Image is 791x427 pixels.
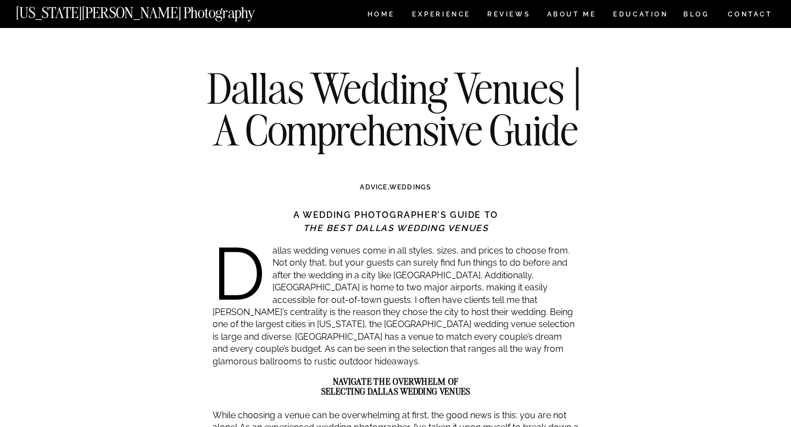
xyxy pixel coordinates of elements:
[683,11,710,20] a: BLOG
[293,210,498,220] strong: A WEDDING PHOTOGRAPHER’S GUIDE TO
[487,11,528,20] a: REVIEWS
[303,223,489,233] strong: THE BEST DALLAS WEDDING VENUES
[547,11,597,20] a: ABOUT ME
[412,11,470,20] a: Experience
[213,245,579,368] p: Dallas wedding venues come in all styles, sizes, and prices to choose from. Not only that, but yo...
[389,183,431,191] a: WEDDINGS
[196,68,595,150] h1: Dallas Wedding Venues | A Comprehensive Guide
[360,183,387,191] a: ADVICE
[365,11,397,20] a: HOME
[727,8,773,20] a: CONTACT
[16,5,292,15] a: [US_STATE][PERSON_NAME] Photography
[612,11,670,20] a: EDUCATION
[321,376,470,397] strong: NAVIGATE THE OVERWHELM OF SELECTING DALLAS WEDDING VENUES
[236,182,555,192] h3: ,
